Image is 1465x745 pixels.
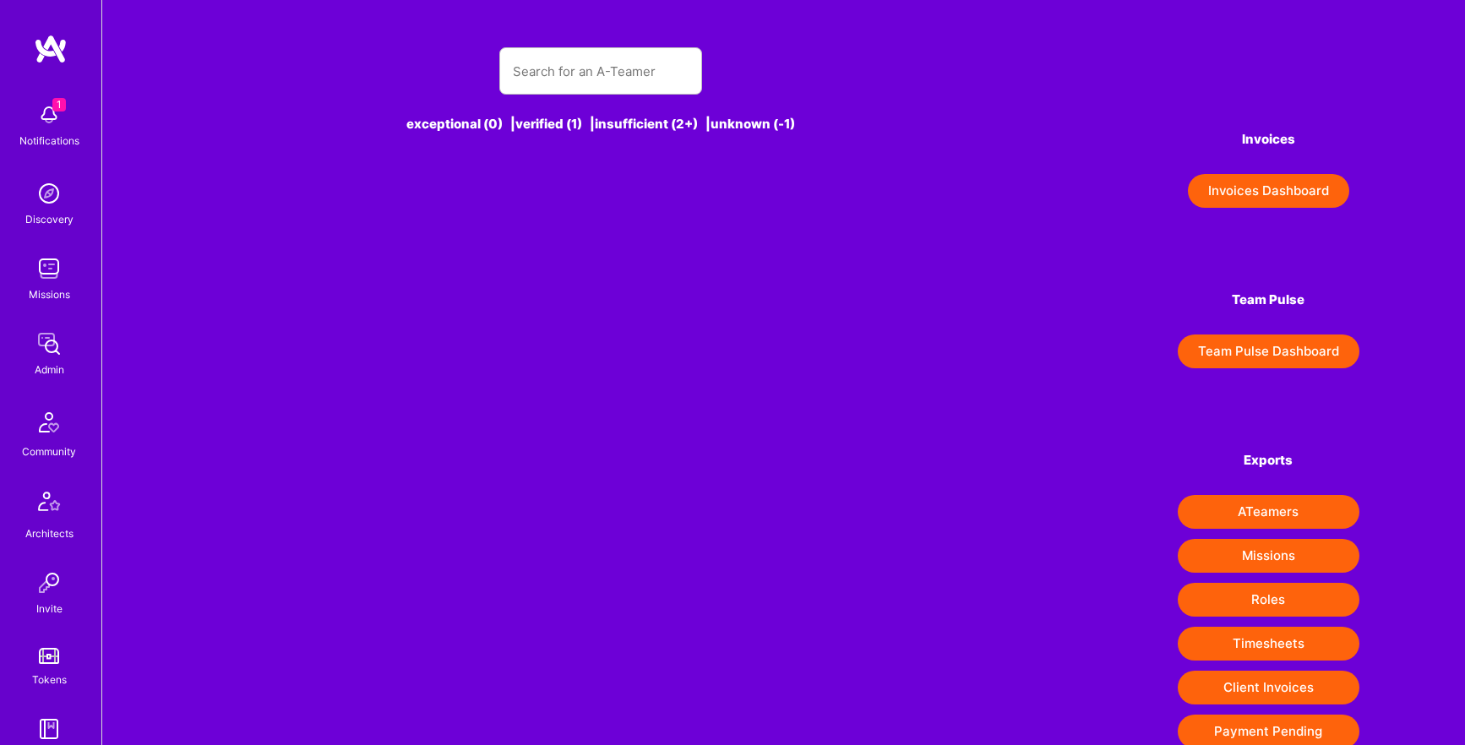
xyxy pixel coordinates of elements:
div: Admin [35,361,64,378]
img: bell [32,98,66,132]
h4: Invoices [1178,132,1359,147]
button: Timesheets [1178,627,1359,661]
div: Tokens [32,671,67,688]
span: 1 [52,98,66,111]
div: Notifications [19,132,79,150]
div: Missions [29,285,70,303]
div: exceptional (0) | verified (1) | insufficient (2+) | unknown (-1) [208,115,993,133]
img: Invite [32,566,66,600]
h4: Exports [1178,453,1359,468]
div: Invite [36,600,63,617]
button: Missions [1178,539,1359,573]
button: Team Pulse Dashboard [1178,334,1359,368]
img: logo [34,34,68,64]
input: Search for an A-Teamer [513,50,689,93]
h4: Team Pulse [1178,292,1359,307]
button: ATeamers [1178,495,1359,529]
button: Client Invoices [1178,671,1359,704]
button: Roles [1178,583,1359,617]
div: Discovery [25,210,74,228]
img: admin teamwork [32,327,66,361]
img: teamwork [32,252,66,285]
div: Community [22,443,76,460]
div: Architects [25,525,74,542]
img: discovery [32,177,66,210]
button: Invoices Dashboard [1188,174,1349,208]
img: Community [29,402,69,443]
img: Architects [29,484,69,525]
a: Invoices Dashboard [1178,174,1359,208]
img: tokens [39,648,59,664]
